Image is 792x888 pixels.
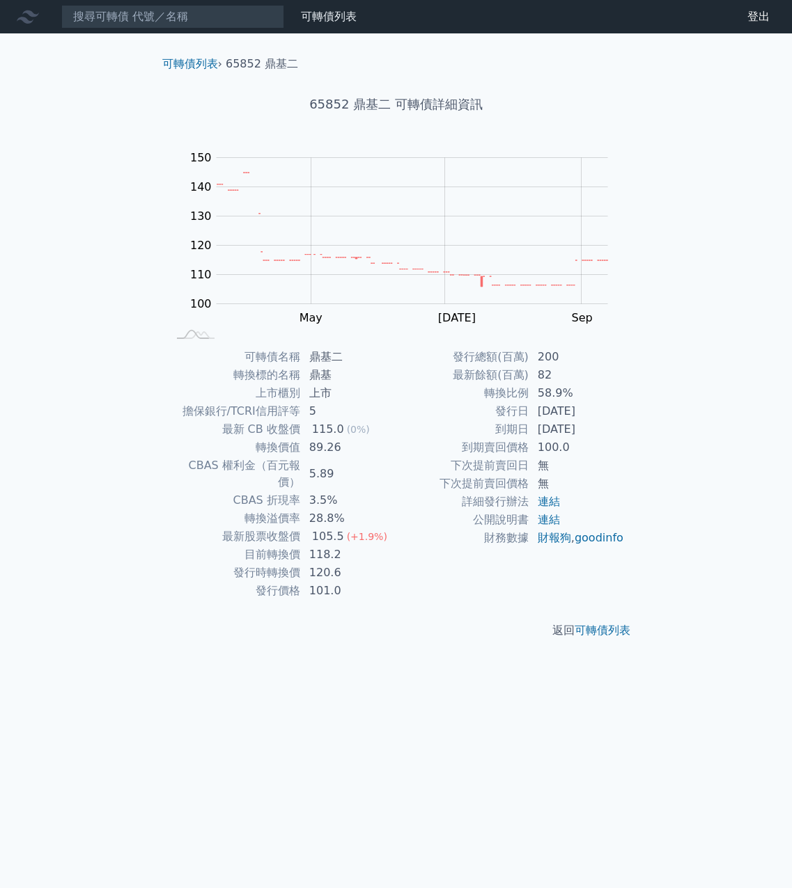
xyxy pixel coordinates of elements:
[168,366,301,384] td: 轉換標的名稱
[347,531,387,542] span: (+1.9%)
[529,457,625,475] td: 無
[301,348,396,366] td: 鼎基二
[301,564,396,582] td: 120.6
[168,457,301,491] td: CBAS 權利金（百元報價）
[300,311,323,324] tspan: May
[151,95,642,114] h1: 65852 鼎基二 可轉債詳細資訊
[190,209,212,223] tspan: 130
[309,421,347,438] div: 115.0
[396,366,529,384] td: 最新餘額(百萬)
[396,348,529,366] td: 發行總額(百萬)
[396,511,529,529] td: 公開說明書
[162,57,218,70] a: 可轉債列表
[396,529,529,547] td: 財務數據
[168,564,301,582] td: 發行時轉換價
[168,348,301,366] td: 可轉債名稱
[301,10,357,23] a: 可轉債列表
[529,366,625,384] td: 82
[190,239,212,252] tspan: 120
[190,151,212,164] tspan: 150
[538,531,571,544] a: 財報狗
[301,457,396,491] td: 5.89
[301,402,396,420] td: 5
[736,6,781,28] a: 登出
[61,5,284,29] input: 搜尋可轉債 代號／名稱
[529,420,625,438] td: [DATE]
[168,528,301,546] td: 最新股票收盤價
[190,268,212,281] tspan: 110
[162,56,222,72] li: ›
[529,475,625,493] td: 無
[396,402,529,420] td: 發行日
[168,582,301,600] td: 發行價格
[575,624,630,637] a: 可轉債列表
[396,384,529,402] td: 轉換比例
[168,402,301,420] td: 擔保銀行/TCRI信用評等
[301,546,396,564] td: 118.2
[538,513,560,526] a: 連結
[538,495,560,508] a: 連結
[301,384,396,402] td: 上市
[168,384,301,402] td: 上市櫃別
[301,438,396,457] td: 89.26
[529,438,625,457] td: 100.0
[183,151,629,324] g: Chart
[396,438,529,457] td: 到期賣回價格
[396,493,529,511] td: 詳細發行辦法
[226,56,298,72] li: 65852 鼎基二
[168,546,301,564] td: 目前轉換價
[529,384,625,402] td: 58.9%
[168,420,301,438] td: 最新 CB 收盤價
[168,491,301,509] td: CBAS 折現率
[190,180,212,193] tspan: 140
[309,528,347,545] div: 105.5
[301,366,396,384] td: 鼎基
[396,457,529,475] td: 下次提前賣回日
[151,622,642,639] p: 返回
[396,475,529,493] td: 下次提前賣回價格
[168,509,301,528] td: 轉換溢價率
[438,311,476,324] tspan: [DATE]
[572,311,593,324] tspan: Sep
[347,424,370,435] span: (0%)
[301,582,396,600] td: 101.0
[301,491,396,509] td: 3.5%
[529,529,625,547] td: ,
[529,402,625,420] td: [DATE]
[396,420,529,438] td: 到期日
[575,531,623,544] a: goodinfo
[190,297,212,310] tspan: 100
[301,509,396,528] td: 28.8%
[529,348,625,366] td: 200
[168,438,301,457] td: 轉換價值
